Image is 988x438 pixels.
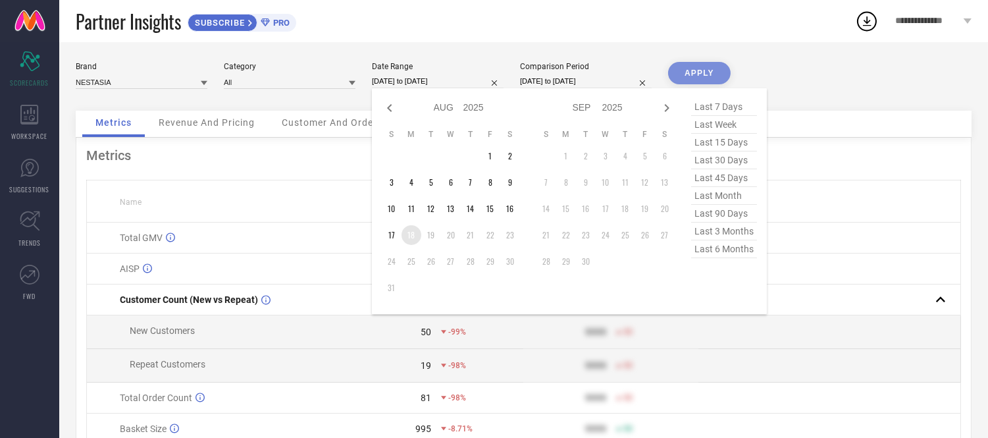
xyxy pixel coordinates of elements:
td: Fri Aug 29 2025 [481,252,500,271]
td: Wed Aug 20 2025 [441,225,461,245]
th: Monday [556,129,576,140]
span: last 45 days [691,169,757,187]
td: Wed Sep 24 2025 [596,225,615,245]
th: Tuesday [421,129,441,140]
span: -8.71% [448,424,473,433]
td: Wed Sep 10 2025 [596,173,615,192]
span: last 90 days [691,205,757,223]
span: 50 [623,361,633,370]
td: Wed Aug 27 2025 [441,252,461,271]
td: Tue Sep 30 2025 [576,252,596,271]
td: Thu Aug 21 2025 [461,225,481,245]
th: Wednesday [596,129,615,140]
td: Sat Aug 09 2025 [500,173,520,192]
div: Open download list [855,9,879,33]
td: Wed Aug 06 2025 [441,173,461,192]
td: Thu Sep 25 2025 [615,225,635,245]
div: Comparison Period [520,62,652,71]
span: SUBSCRIBE [188,18,248,28]
th: Sunday [536,129,556,140]
td: Tue Sep 16 2025 [576,199,596,219]
th: Thursday [615,129,635,140]
div: Date Range [372,62,504,71]
td: Mon Sep 29 2025 [556,252,576,271]
span: -98% [448,393,466,402]
td: Sat Sep 20 2025 [655,199,675,219]
th: Friday [481,129,500,140]
div: 995 [415,424,431,434]
td: Thu Aug 14 2025 [461,199,481,219]
div: Next month [659,100,675,116]
div: 19 [421,360,431,371]
td: Mon Sep 01 2025 [556,146,576,166]
div: 81 [421,393,431,403]
div: 50 [421,327,431,337]
td: Sat Sep 06 2025 [655,146,675,166]
td: Sun Sep 28 2025 [536,252,556,271]
td: Tue Sep 09 2025 [576,173,596,192]
td: Tue Sep 02 2025 [576,146,596,166]
td: Mon Aug 25 2025 [402,252,421,271]
span: 50 [623,393,633,402]
span: Name [120,198,142,207]
td: Fri Sep 19 2025 [635,199,655,219]
td: Fri Sep 12 2025 [635,173,655,192]
td: Sat Aug 23 2025 [500,225,520,245]
td: Fri Aug 15 2025 [481,199,500,219]
th: Friday [635,129,655,140]
span: FWD [24,291,36,301]
span: last month [691,187,757,205]
th: Tuesday [576,129,596,140]
a: SUBSCRIBEPRO [188,11,296,32]
span: SUGGESTIONS [10,184,50,194]
td: Thu Sep 11 2025 [615,173,635,192]
td: Sun Sep 07 2025 [536,173,556,192]
td: Sun Aug 17 2025 [382,225,402,245]
td: Wed Sep 17 2025 [596,199,615,219]
span: AISP [120,263,140,274]
td: Fri Aug 22 2025 [481,225,500,245]
span: last 6 months [691,240,757,258]
th: Sunday [382,129,402,140]
span: Customer Count (New vs Repeat) [120,294,258,305]
td: Wed Aug 13 2025 [441,199,461,219]
td: Mon Aug 11 2025 [402,199,421,219]
td: Sun Aug 24 2025 [382,252,402,271]
span: Customer And Orders [282,117,382,128]
th: Monday [402,129,421,140]
th: Thursday [461,129,481,140]
span: -99% [448,327,466,337]
td: Fri Aug 01 2025 [481,146,500,166]
span: WORKSPACE [12,131,48,141]
input: Select comparison period [520,74,652,88]
span: Metrics [95,117,132,128]
td: Mon Aug 04 2025 [402,173,421,192]
span: Repeat Customers [130,359,205,370]
span: SCORECARDS [11,78,49,88]
td: Tue Aug 12 2025 [421,199,441,219]
td: Sun Aug 31 2025 [382,278,402,298]
td: Sat Aug 02 2025 [500,146,520,166]
td: Tue Sep 23 2025 [576,225,596,245]
span: last 15 days [691,134,757,151]
span: Partner Insights [76,8,181,35]
span: TRENDS [18,238,41,248]
td: Sat Aug 30 2025 [500,252,520,271]
span: 50 [623,327,633,337]
td: Sat Sep 13 2025 [655,173,675,192]
div: Brand [76,62,207,71]
td: Fri Sep 26 2025 [635,225,655,245]
th: Saturday [655,129,675,140]
td: Thu Sep 18 2025 [615,199,635,219]
div: Category [224,62,355,71]
td: Mon Aug 18 2025 [402,225,421,245]
div: 9999 [585,327,606,337]
span: Total Order Count [120,393,192,403]
td: Fri Sep 05 2025 [635,146,655,166]
td: Sun Aug 03 2025 [382,173,402,192]
span: -98% [448,361,466,370]
span: last 3 months [691,223,757,240]
span: Total GMV [120,233,163,243]
div: 9999 [585,360,606,371]
span: last 7 days [691,98,757,116]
